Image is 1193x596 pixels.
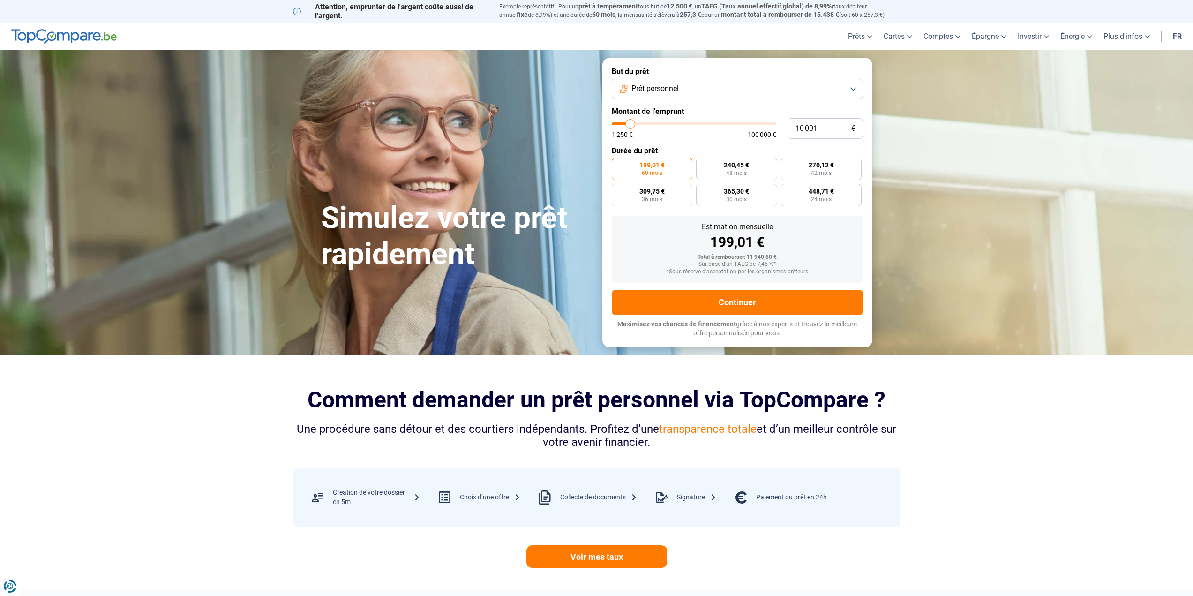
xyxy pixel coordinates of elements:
[724,188,749,195] span: 365,30 €
[878,23,918,50] a: Cartes
[293,2,488,20] p: Attention, emprunter de l'argent coûte aussi de l'argent.
[293,387,900,413] h2: Comment demander un prêt personnel via TopCompare ?
[642,170,662,176] span: 60 mois
[333,488,420,506] div: Création de votre dossier en 5m
[612,290,863,315] button: Continuer
[726,170,747,176] span: 48 mois
[619,261,855,268] div: Sur base d'un TAEG de 7,45 %*
[592,11,615,18] span: 60 mois
[701,2,832,10] span: TAEG (Taux annuel effectif global) de 8,99%
[578,2,638,10] span: prêt à tempérament
[639,188,665,195] span: 309,75 €
[619,269,855,275] div: *Sous réserve d'acceptation par les organismes prêteurs
[809,162,834,168] span: 270,12 €
[612,131,633,138] span: 1 250 €
[612,67,863,76] label: But du prêt
[809,188,834,195] span: 448,71 €
[560,493,637,502] div: Collecte de documents
[499,2,900,19] p: Exemple représentatif : Pour un tous but de , un (taux débiteur annuel de 8,99%) et une durée de ...
[1055,23,1098,50] a: Énergie
[677,493,716,502] div: Signature
[1167,23,1187,50] a: fr
[11,29,117,44] img: TopCompare
[756,493,827,502] div: Paiement du prêt en 24h
[612,107,863,116] label: Montant de l'emprunt
[726,196,747,202] span: 30 mois
[526,545,667,568] a: Voir mes taux
[619,223,855,231] div: Estimation mensuelle
[293,422,900,450] div: Une procédure sans détour et des courtiers indépendants. Profitez d’une et d’un meilleur contrôle...
[659,422,757,436] span: transparence totale
[639,162,665,168] span: 199,01 €
[680,11,701,18] span: 257,3 €
[460,493,520,502] div: Choix d’une offre
[851,125,855,133] span: €
[631,83,679,94] span: Prêt personnel
[619,254,855,261] div: Total à rembourser: 11 940,60 €
[721,11,839,18] span: montant total à rembourser de 15.438 €
[321,200,591,272] h1: Simulez votre prêt rapidement
[667,2,692,10] span: 12.500 €
[517,11,528,18] span: fixe
[1098,23,1155,50] a: Plus d'infos
[966,23,1012,50] a: Épargne
[811,170,832,176] span: 42 mois
[612,320,863,338] p: grâce à nos experts et trouvez la meilleure offre personnalisée pour vous.
[619,235,855,249] div: 199,01 €
[724,162,749,168] span: 240,45 €
[842,23,878,50] a: Prêts
[748,131,776,138] span: 100 000 €
[918,23,966,50] a: Comptes
[811,196,832,202] span: 24 mois
[642,196,662,202] span: 36 mois
[617,320,736,328] span: Maximisez vos chances de financement
[612,146,863,155] label: Durée du prêt
[612,79,863,99] button: Prêt personnel
[1012,23,1055,50] a: Investir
